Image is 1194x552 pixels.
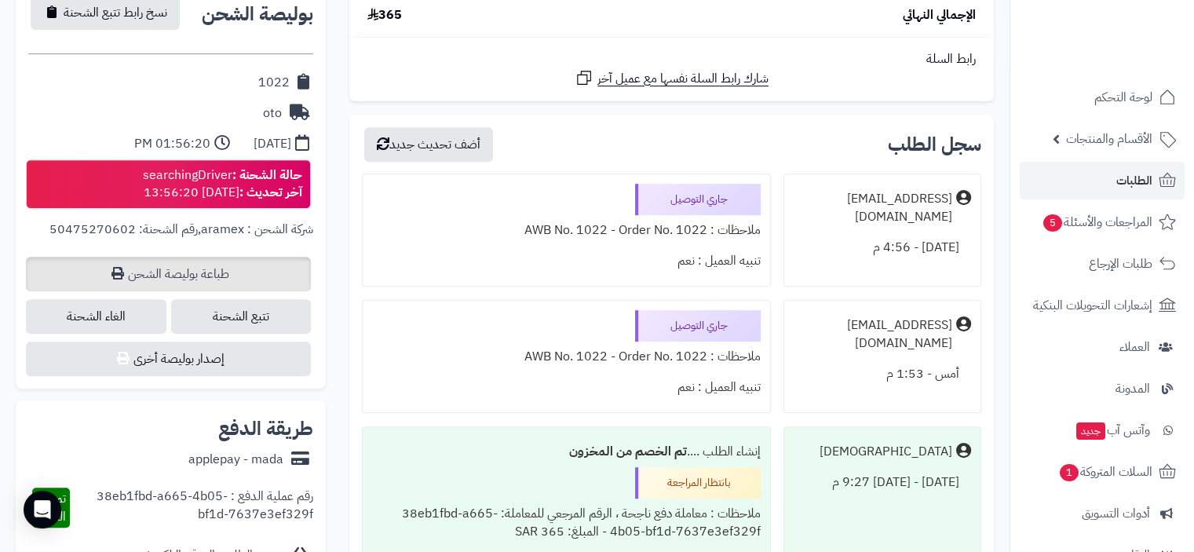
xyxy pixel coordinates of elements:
div: بانتظار المراجعة [635,467,761,499]
span: الأقسام والمنتجات [1066,128,1152,150]
div: [DATE] - [DATE] 9:27 م [794,467,971,498]
button: إصدار بوليصة أخرى [26,342,311,376]
div: جاري التوصيل [635,184,761,215]
a: وآتس آبجديد [1020,411,1185,449]
div: 1022 [258,74,290,92]
span: لوحة التحكم [1094,86,1152,108]
div: [DATE] - 4:56 م [794,232,971,263]
a: تتبع الشحنة [171,299,312,334]
span: 5 [1042,214,1063,232]
span: الطلبات [1116,170,1152,192]
a: طباعة بوليصة الشحن [26,257,311,291]
a: لوحة التحكم [1020,79,1185,116]
div: 01:56:20 PM [134,135,210,153]
a: السلات المتروكة1 [1020,453,1185,491]
span: المراجعات والأسئلة [1042,211,1152,233]
div: تنبيه العميل : نعم [372,372,761,403]
div: رابط السلة [356,50,988,68]
span: شارك رابط السلة نفسها مع عميل آخر [597,70,769,88]
div: [DATE] [254,135,291,153]
button: أضف تحديث جديد [364,127,493,162]
div: ملاحظات : معاملة دفع ناجحة ، الرقم المرجعي للمعاملة: 38eb1fbd-a665-4b05-bf1d-7637e3ef329f - المبل... [372,499,761,547]
span: نسخ رابط تتبع الشحنة [64,3,167,22]
span: وآتس آب [1075,419,1150,441]
img: logo-2.png [1087,12,1179,45]
a: الطلبات [1020,162,1185,199]
span: أدوات التسويق [1082,503,1150,525]
div: جاري التوصيل [635,310,761,342]
div: Open Intercom Messenger [24,491,61,528]
div: ملاحظات : AWB No. 1022 - Order No. 1022 [372,342,761,372]
div: [EMAIL_ADDRESS][DOMAIN_NAME] [794,316,952,353]
div: رقم عملية الدفع : 38eb1fbd-a665-4b05-bf1d-7637e3ef329f [70,488,314,528]
span: 1 [1059,463,1079,482]
strong: آخر تحديث : [239,183,302,202]
a: شارك رابط السلة نفسها مع عميل آخر [575,68,769,88]
h2: بوليصة الشحن [202,5,313,24]
div: تنبيه العميل : نعم [372,246,761,276]
a: العملاء [1020,328,1185,366]
div: , [28,221,313,257]
a: المدونة [1020,370,1185,408]
div: أمس - 1:53 م [794,359,971,389]
span: الإجمالي النهائي [903,6,976,24]
div: إنشاء الطلب .... [372,437,761,467]
a: إشعارات التحويلات البنكية [1020,287,1185,324]
div: applepay - mada [188,451,283,469]
a: طلبات الإرجاع [1020,245,1185,283]
span: الغاء الشحنة [26,299,166,334]
div: [EMAIL_ADDRESS][DOMAIN_NAME] [794,190,952,226]
span: جديد [1076,422,1105,440]
div: [DEMOGRAPHIC_DATA] [820,443,952,461]
div: searchingDriver [DATE] 13:56:20 [143,166,302,203]
span: المدونة [1115,378,1150,400]
h2: طريقة الدفع [218,419,313,438]
a: أدوات التسويق [1020,495,1185,532]
h3: سجل الطلب [888,135,981,154]
span: 365 [367,6,402,24]
a: المراجعات والأسئلة5 [1020,203,1185,241]
b: تم الخصم من المخزون [569,442,687,461]
strong: حالة الشحنة : [232,166,302,185]
span: طلبات الإرجاع [1089,253,1152,275]
div: ملاحظات : AWB No. 1022 - Order No. 1022 [372,215,761,246]
span: رقم الشحنة: 50475270602 [49,220,198,239]
div: oto [263,104,282,122]
span: شركة الشحن : aramex [201,220,313,239]
span: السلات المتروكة [1058,461,1152,483]
span: العملاء [1119,336,1150,358]
span: إشعارات التحويلات البنكية [1033,294,1152,316]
